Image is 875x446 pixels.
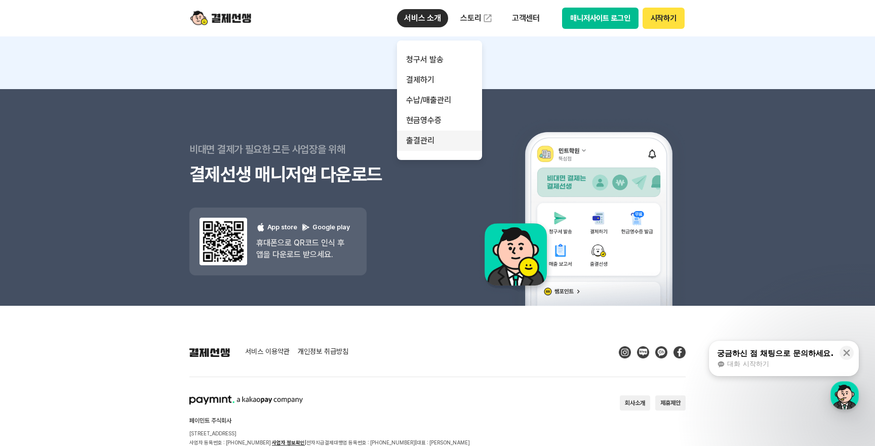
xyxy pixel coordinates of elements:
p: App store [256,223,297,232]
span: | [305,439,306,445]
button: 회사소개 [620,395,650,411]
a: 개인정보 취급방침 [298,348,348,357]
img: paymint logo [189,395,303,404]
p: Google play [301,223,350,232]
a: 청구서 발송 [397,50,482,70]
a: 대화 [67,321,131,346]
h3: 결제선생 매니저앱 다운로드 [189,162,437,187]
a: 서비스 이용약관 [245,348,290,357]
a: 설정 [131,321,194,346]
p: 비대면 결제가 필요한 모든 사업장을 위해 [189,137,437,162]
button: 매니저사이트 로그인 [562,8,639,29]
button: 제휴제안 [655,395,686,411]
img: 앱 다운도르드 qr [200,218,247,265]
a: 결제하기 [397,70,482,90]
a: 현금영수증 [397,110,482,131]
p: 휴대폰으로 QR코드 인식 후 앱을 다운로드 받으세요. [256,237,350,260]
span: 설정 [156,336,169,344]
p: 서비스 소개 [397,9,448,27]
a: 수납/매출관리 [397,90,482,110]
a: 스토리 [453,8,500,28]
img: Instagram [619,346,631,358]
h2: 페이민트 주식회사 [189,418,470,424]
img: 애플 로고 [256,223,265,232]
a: 사업자 정보확인 [272,439,305,445]
span: 홈 [32,336,38,344]
img: logo [190,9,251,28]
img: 구글 플레이 로고 [301,223,310,232]
a: 출결관리 [397,131,482,151]
img: 앱 예시 이미지 [471,91,686,306]
img: Kakao Talk [655,346,667,358]
img: 외부 도메인 오픈 [483,13,493,23]
span: | [415,439,417,445]
span: 대화 [93,337,105,345]
img: Facebook [673,346,686,358]
img: Blog [637,346,649,358]
button: 시작하기 [643,8,685,29]
img: 결제선생 로고 [189,348,230,357]
a: 홈 [3,321,67,346]
p: 고객센터 [505,9,547,27]
p: [STREET_ADDRESS] [189,429,470,438]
